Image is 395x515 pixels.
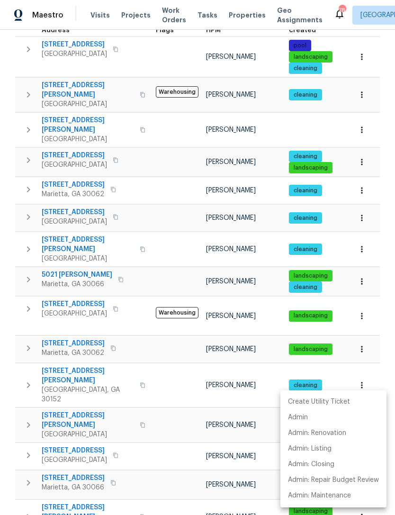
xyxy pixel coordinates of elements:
p: Admin [288,413,308,423]
p: Admin: Listing [288,444,332,454]
p: Admin: Maintenance [288,491,351,501]
p: Create Utility Ticket [288,397,350,407]
p: Admin: Repair Budget Review [288,475,379,485]
p: Admin: Closing [288,460,334,470]
p: Admin: Renovation [288,428,346,438]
